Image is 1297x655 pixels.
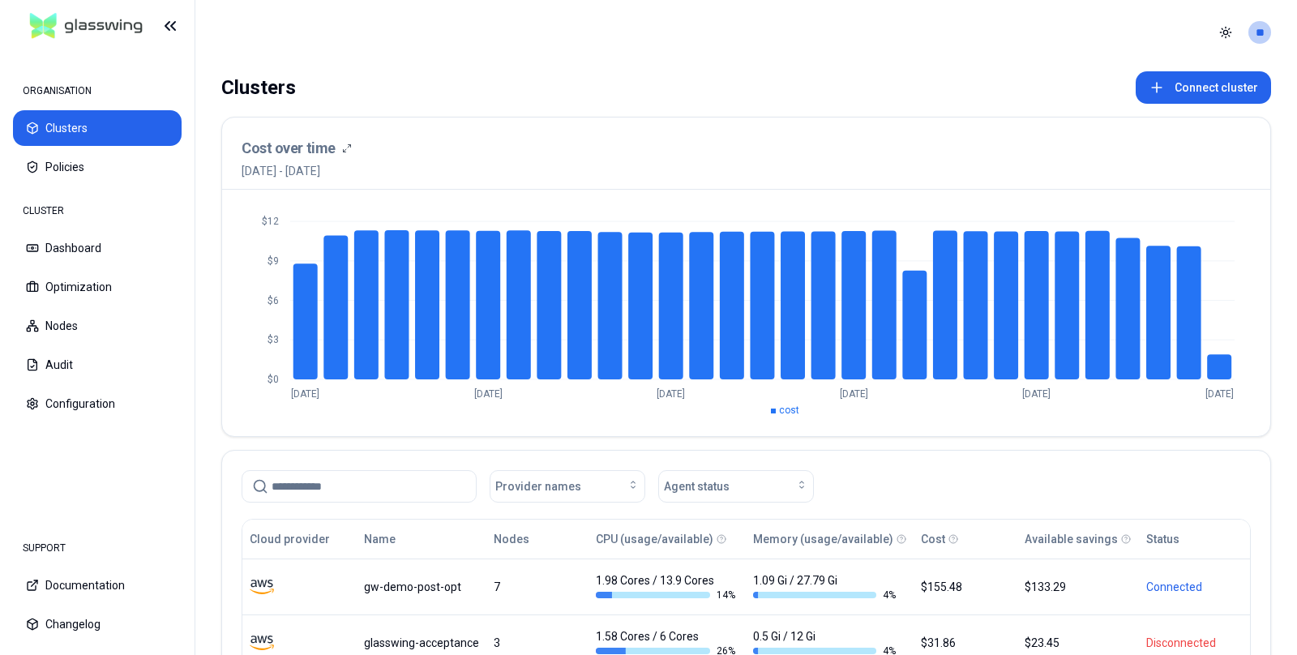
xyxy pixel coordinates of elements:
div: 4 % [753,589,896,601]
div: glasswing-acceptance [364,635,479,651]
button: Name [364,523,396,555]
h3: Cost over time [242,137,336,160]
img: aws [250,575,274,599]
button: Optimization [13,269,182,305]
div: 1.98 Cores / 13.9 Cores [596,572,738,601]
button: Connect cluster [1136,71,1271,104]
button: Configuration [13,386,182,422]
tspan: $3 [268,334,279,345]
img: GlassWing [24,7,149,45]
div: SUPPORT [13,532,182,564]
tspan: [DATE] [474,388,503,400]
div: Disconnected [1146,635,1243,651]
div: gw-demo-post-opt [364,579,479,595]
span: Provider names [495,478,581,494]
button: Nodes [494,523,529,555]
tspan: [DATE] [1022,388,1051,400]
button: Agent status [658,470,814,503]
tspan: [DATE] [1205,388,1234,400]
button: Cost [921,523,945,555]
div: $23.45 [1025,635,1132,651]
div: Status [1146,531,1179,547]
div: 7 [494,579,581,595]
div: Clusters [221,71,296,104]
div: $31.86 [921,635,1010,651]
span: Agent status [664,478,730,494]
tspan: $6 [268,295,279,306]
button: Dashboard [13,230,182,266]
div: Connected [1146,579,1243,595]
button: Provider names [490,470,645,503]
tspan: [DATE] [291,388,319,400]
tspan: [DATE] [657,388,685,400]
button: Policies [13,149,182,185]
div: 3 [494,635,581,651]
span: [DATE] - [DATE] [242,163,352,179]
button: CPU (usage/available) [596,523,713,555]
button: Cloud provider [250,523,330,555]
button: Clusters [13,110,182,146]
div: ORGANISATION [13,75,182,107]
tspan: $0 [268,374,279,385]
tspan: $9 [268,255,279,267]
div: 1.09 Gi / 27.79 Gi [753,572,896,601]
tspan: [DATE] [840,388,868,400]
div: 14 % [596,589,738,601]
button: Memory (usage/available) [753,523,893,555]
button: Nodes [13,308,182,344]
tspan: $12 [262,216,279,227]
div: CLUSTER [13,195,182,227]
div: $133.29 [1025,579,1132,595]
div: $155.48 [921,579,1010,595]
button: Audit [13,347,182,383]
button: Changelog [13,606,182,642]
span: cost [779,405,799,416]
button: Documentation [13,567,182,603]
button: Available savings [1025,523,1118,555]
img: aws [250,631,274,655]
